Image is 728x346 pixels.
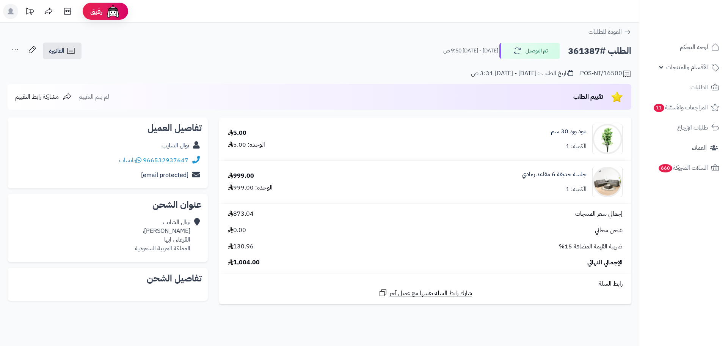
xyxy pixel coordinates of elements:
[14,274,202,283] h2: تفاصيل الشحن
[15,92,72,101] a: مشاركة رابط التقييم
[659,164,672,172] span: 660
[119,156,141,165] a: واتساب
[228,172,254,180] div: 999.00
[666,62,708,73] span: الأقسام والمنتجات
[443,47,498,55] small: [DATE] - [DATE] 9:50 ص
[644,118,723,137] a: طلبات الإرجاع
[573,92,603,101] span: تقييم الطلب
[78,92,109,101] span: لم يتم التقييم
[654,104,664,112] span: 11
[228,129,246,137] div: 5.00
[653,102,708,113] span: المراجعات والأسئلة
[644,78,723,96] a: الطلبات
[593,167,622,197] img: 1746614122-1-90x90.jpg
[471,69,573,78] div: تاريخ الطلب : [DATE] - [DATE] 3:31 ص
[676,21,721,36] img: logo-2.png
[595,226,623,235] span: شحن مجاني
[228,226,246,235] span: 0.00
[228,242,254,251] span: 130.96
[228,210,254,218] span: 873.04
[644,139,723,157] a: العملاء
[14,200,202,209] h2: عنوان الشحن
[587,258,623,267] span: الإجمالي النهائي
[228,183,273,192] div: الوحدة: 999.00
[222,280,628,288] div: رابط السلة
[49,46,64,55] span: الفاتورة
[680,42,708,52] span: لوحة التحكم
[378,288,472,298] a: شارك رابط السلة نفسها مع عميل آخر
[228,141,265,149] div: الوحدة: 5.00
[15,92,59,101] span: مشاركة رابط التقييم
[644,38,723,56] a: لوحة التحكم
[522,170,587,179] a: جلسة حديقة 6 مقاعد رمادي
[141,171,188,180] a: [email protected]
[90,7,102,16] span: رفيق
[593,124,622,154] img: 32c29cf4d4aee71a493397c4dc6bbd64d30609a81ed511ae2b6968067c83adc7JRC20-148-90x90.jpg
[644,98,723,117] a: المراجعات والأسئلة11
[690,82,708,93] span: الطلبات
[588,27,631,36] a: العودة للطلبات
[499,43,560,59] button: تم التوصيل
[559,242,623,251] span: ضريبة القيمة المضافة 15%
[389,289,472,298] span: شارك رابط السلة نفسها مع عميل آخر
[588,27,622,36] span: العودة للطلبات
[566,142,587,151] div: الكمية: 1
[143,156,188,165] a: 966532937647
[658,163,708,173] span: السلات المتروكة
[677,122,708,133] span: طلبات الإرجاع
[568,43,631,59] h2: الطلب #361387
[20,4,39,21] a: تحديثات المنصة
[566,185,587,194] div: الكمية: 1
[228,258,260,267] span: 1,004.00
[43,43,82,59] a: الفاتورة
[644,159,723,177] a: السلات المتروكة660
[162,141,189,150] a: نوال الشايب
[105,4,121,19] img: ai-face.png
[14,123,202,133] h2: تفاصيل العميل
[692,142,707,153] span: العملاء
[580,69,631,78] div: POS-NT/16500
[135,218,190,253] div: نوال الشايب [PERSON_NAME]، القرعاء ، ابها المملكة العربية السعودية
[575,210,623,218] span: إجمالي سعر المنتجات
[551,127,587,136] a: عود ورد 30 سم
